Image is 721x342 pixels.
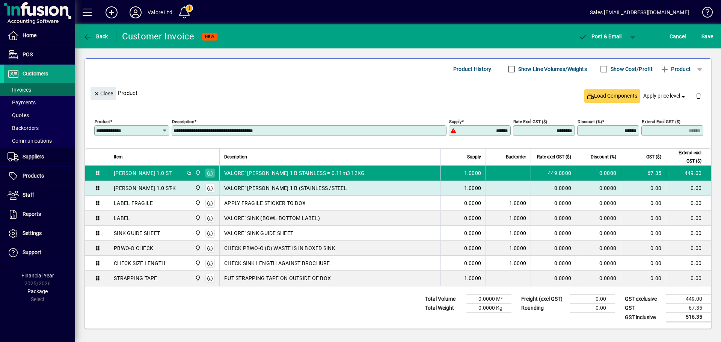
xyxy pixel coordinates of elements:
[450,62,495,76] button: Product History
[193,229,202,237] span: HILLCREST WAREHOUSE
[421,304,466,313] td: Total Weight
[535,184,571,192] div: 0.0000
[666,226,711,241] td: 0.00
[4,45,75,64] a: POS
[700,30,715,43] button: Save
[506,153,526,161] span: Backorder
[8,112,29,118] span: Quotes
[89,90,118,96] app-page-header-button: Close
[8,99,36,105] span: Payments
[591,33,595,39] span: P
[23,249,41,255] span: Support
[4,26,75,45] a: Home
[643,92,687,100] span: Apply price level
[578,33,622,39] span: ost & Email
[666,295,711,304] td: 449.00
[666,313,711,322] td: 516.35
[513,119,547,124] mat-label: Rate excl GST ($)
[224,259,330,267] span: CHECK SINK LENGTH AGAINST BROCHURE
[570,304,615,313] td: 0.00
[224,169,365,177] span: VALORE` [PERSON_NAME] 1 B STAINLESS = 0.11m3 12KG
[570,295,615,304] td: 0.00
[666,166,711,181] td: 449.00
[95,119,110,124] mat-label: Product
[517,304,570,313] td: Rounding
[8,87,31,93] span: Invoices
[193,274,202,282] span: HILLCREST WAREHOUSE
[193,259,202,267] span: HILLCREST WAREHOUSE
[670,30,686,42] span: Cancel
[8,138,52,144] span: Communications
[83,33,108,39] span: Back
[114,184,176,192] div: [PERSON_NAME] 1.0 ST-K
[464,214,481,222] span: 0.0000
[23,154,44,160] span: Suppliers
[621,196,666,211] td: 0.00
[453,63,492,75] span: Product History
[621,271,666,286] td: 0.00
[4,109,75,122] a: Quotes
[517,65,587,73] label: Show Line Volumes/Weights
[689,92,707,99] app-page-header-button: Delete
[535,214,571,222] div: 0.0000
[114,229,160,237] div: SINK GUIDE SHEET
[23,230,42,236] span: Settings
[609,65,653,73] label: Show Cost/Profit
[193,214,202,222] span: HILLCREST WAREHOUSE
[537,153,571,161] span: Rate excl GST ($)
[23,173,44,179] span: Products
[193,184,202,192] span: HILLCREST WAREHOUSE
[701,30,713,42] span: ave
[205,34,214,39] span: NEW
[467,153,481,161] span: Supply
[224,153,247,161] span: Description
[85,79,711,107] div: Product
[666,304,711,313] td: 67.35
[576,166,621,181] td: 0.0000
[535,259,571,267] div: 0.0000
[666,241,711,256] td: 0.00
[621,241,666,256] td: 0.00
[535,169,571,177] div: 449.0000
[4,243,75,262] a: Support
[4,148,75,166] a: Suppliers
[4,205,75,224] a: Reports
[576,226,621,241] td: 0.0000
[621,181,666,196] td: 0.00
[4,167,75,185] a: Products
[464,184,481,192] span: 1.0000
[114,199,153,207] div: LABEL FRAGILE
[576,211,621,226] td: 0.0000
[172,119,194,124] mat-label: Description
[464,169,481,177] span: 1.0000
[666,196,711,211] td: 0.00
[114,259,165,267] div: CHECK SIZE LENGTH
[621,226,666,241] td: 0.00
[464,229,481,237] span: 0.0000
[193,169,202,177] span: HILLCREST WAREHOUSE
[584,89,640,103] button: Load Components
[449,119,462,124] mat-label: Supply
[193,244,202,252] span: HILLCREST WAREHOUSE
[421,295,466,304] td: Total Volume
[4,96,75,109] a: Payments
[122,30,195,42] div: Customer Invoice
[193,199,202,207] span: HILLCREST WAREHOUSE
[535,199,571,207] div: 0.0000
[466,304,511,313] td: 0.0000 Kg
[124,6,148,19] button: Profile
[114,214,130,222] div: LABEL
[509,244,526,252] span: 1.0000
[701,33,704,39] span: S
[535,229,571,237] div: 0.0000
[668,30,688,43] button: Cancel
[671,149,701,165] span: Extend excl GST ($)
[4,122,75,134] a: Backorders
[464,199,481,207] span: 0.0000
[224,199,306,207] span: APPLY FRAGILE STICKER TO BOX
[224,244,335,252] span: CHECK PBWO-O (D) WASTE IS IN BOXED SINK
[576,241,621,256] td: 0.0000
[94,87,113,100] span: Close
[576,256,621,271] td: 0.0000
[91,87,116,100] button: Close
